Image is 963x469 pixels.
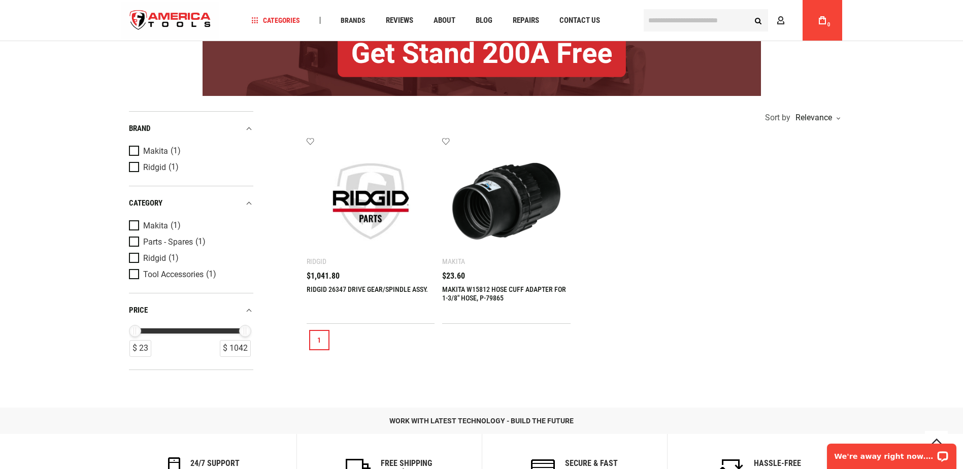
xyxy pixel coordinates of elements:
[307,272,340,280] span: $1,041.80
[129,196,253,210] div: category
[143,270,204,279] span: Tool Accessories
[765,114,790,122] span: Sort by
[121,2,220,40] img: America Tools
[508,14,544,27] a: Repairs
[251,17,300,24] span: Categories
[336,14,370,27] a: Brands
[381,14,418,27] a: Reviews
[169,163,179,172] span: (1)
[171,221,181,230] span: (1)
[317,147,425,255] img: RIDGID 26347 DRIVE GEAR/SPINDLE ASSY.
[247,14,305,27] a: Categories
[820,437,963,469] iframe: LiveChat chat widget
[169,254,179,262] span: (1)
[386,17,413,24] span: Reviews
[555,14,605,27] a: Contact Us
[220,340,251,357] div: $ 1042
[143,254,166,263] span: Ridgid
[171,147,181,155] span: (1)
[442,272,465,280] span: $23.60
[143,238,193,247] span: Parts - Spares
[206,270,216,279] span: (1)
[307,257,326,265] div: Ridgid
[129,269,251,280] a: Tool Accessories (1)
[471,14,497,27] a: Blog
[195,238,206,246] span: (1)
[129,340,151,357] div: $ 23
[129,253,251,264] a: Ridgid (1)
[307,285,428,293] a: RIDGID 26347 DRIVE GEAR/SPINDLE ASSY.
[452,147,560,255] img: MAKITA W15812 HOSE CUFF ADAPTER FOR 1-3/8
[513,17,539,24] span: Repairs
[129,304,253,317] div: price
[476,17,492,24] span: Blog
[442,285,566,302] a: MAKITA W15812 HOSE CUFF ADAPTER FOR 1-3/8" HOSE, P-79865
[143,221,168,230] span: Makita
[442,257,465,265] div: Makita
[129,220,251,231] a: Makita (1)
[129,146,251,157] a: Makita (1)
[129,162,251,173] a: Ridgid (1)
[429,14,460,27] a: About
[143,163,166,172] span: Ridgid
[793,114,840,122] div: Relevance
[129,237,251,248] a: Parts - Spares (1)
[434,17,455,24] span: About
[309,330,329,350] a: 1
[129,111,253,370] div: Product Filters
[129,122,253,136] div: Brand
[121,2,220,40] a: store logo
[559,17,600,24] span: Contact Us
[749,11,768,30] button: Search
[143,147,168,156] span: Makita
[341,17,366,24] span: Brands
[827,22,831,27] span: 0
